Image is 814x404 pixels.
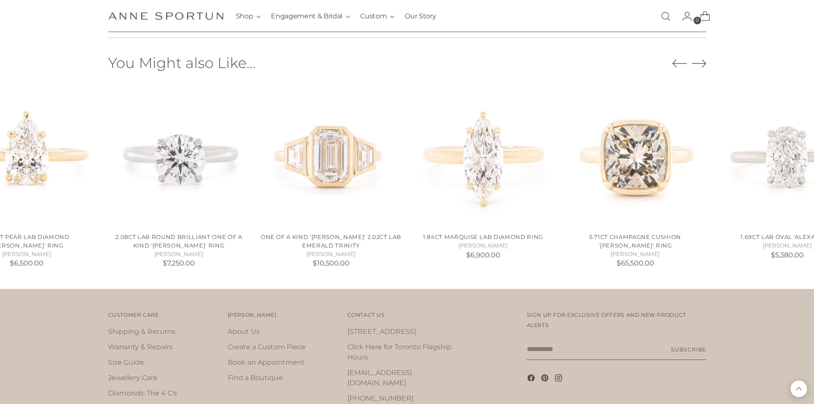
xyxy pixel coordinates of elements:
a: Go to the account page [675,8,692,25]
span: $65,500.00 [617,259,654,267]
a: Shipping & Returns [108,327,175,336]
button: Move to previous carousel slide [672,56,687,71]
span: Customer Care [108,312,159,318]
span: Sign up for exclusive offers and new product alerts [527,312,686,328]
h5: [PERSON_NAME] [108,250,250,259]
button: Move to next carousel slide [692,56,706,71]
a: 1.84ct Marquise Lab Diamond Ring [412,84,554,226]
a: 2.08ct Lab Round Brilliant One of a Kind '[PERSON_NAME]' Ring [115,233,242,249]
h5: [PERSON_NAME] [564,250,706,259]
button: Subscribe [671,339,706,360]
button: Shop [236,7,261,26]
a: [PHONE_NUMBER] [347,394,414,402]
a: Book an Appointment [228,358,305,366]
a: Click Here for Toronto Flagship Hours [347,343,452,361]
a: 2.08ct Lab Round Brilliant One of a Kind 'Annie' Ring [108,84,250,226]
a: Anne Sportun Fine Jewellery [108,12,223,20]
button: Custom [360,7,394,26]
span: $6,500.00 [10,259,44,267]
a: [EMAIL_ADDRESS][DOMAIN_NAME] [347,369,412,387]
span: $10,500.00 [313,259,350,267]
a: About Us [228,327,260,336]
a: One Of a Kind 'Fiona' 2.02ct Lab Emerald Trinity [260,84,402,226]
h5: [PERSON_NAME] [412,242,554,250]
span: [PERSON_NAME] [228,312,277,318]
a: Warranty & Repairs [108,343,173,351]
a: Size Guide [108,358,144,366]
a: Open search modal [657,8,674,25]
span: Contact Us [347,312,385,318]
a: One Of a Kind '[PERSON_NAME]' 2.02ct Lab Emerald Trinity [261,233,401,249]
a: 5.71ct Champagne Cushion 'Haley' Ring [564,84,706,226]
span: $7,250.00 [163,259,195,267]
button: Back to top [790,380,807,397]
span: $6,900.00 [466,251,500,259]
a: 1.84ct Marquise Lab Diamond Ring [423,233,543,240]
span: 0 [694,17,701,24]
a: 5.71ct Champagne Cushion '[PERSON_NAME]' Ring [589,233,681,249]
h5: [PERSON_NAME] [260,250,402,259]
a: Create a Custom Piece [228,343,306,351]
a: Jewellery Care [108,374,157,382]
a: Find a Boutique [228,374,283,382]
span: $5,380.00 [771,251,804,259]
a: Diamonds: The 4 C's [108,389,177,397]
button: Engagement & Bridal [271,7,350,26]
a: Open cart modal [693,8,710,25]
a: Our Story [405,7,436,26]
h2: You Might also Like... [108,55,256,71]
a: [STREET_ADDRESS] [347,327,416,336]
